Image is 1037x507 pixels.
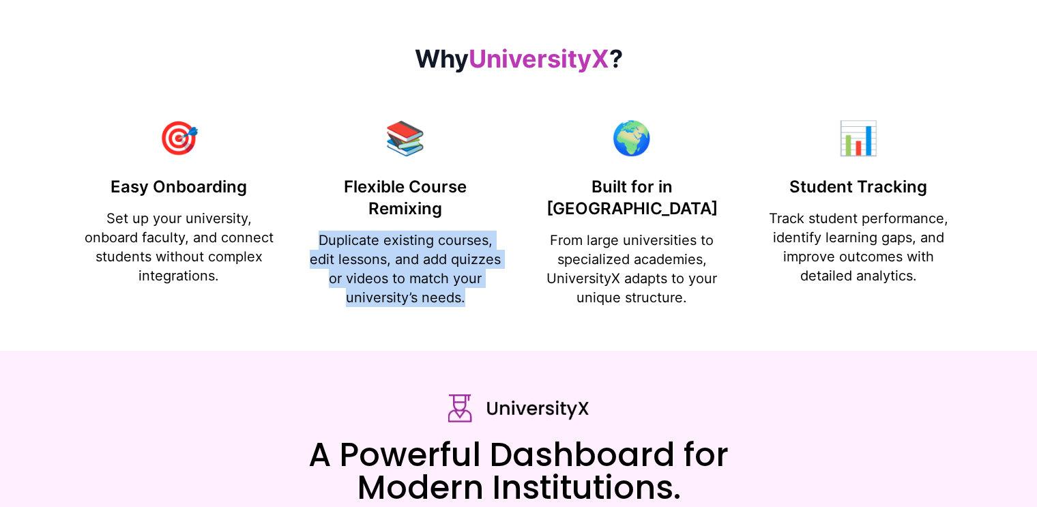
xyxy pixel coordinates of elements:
[82,45,955,72] h2: Why ?
[469,44,609,74] span: UniversityX
[308,231,502,307] p: Duplicate existing courses, edit lessons, and add quizzes or videos to match your university’s ne...
[448,394,589,422] img: logo
[611,121,652,154] span: target
[535,176,729,220] h3: Built for in [GEOGRAPHIC_DATA]
[535,231,729,307] p: From large universities to specialized academies, UniversityX adapts to your unique structure.
[761,176,955,198] h3: Student Tracking
[158,121,199,154] span: target
[308,176,502,220] h3: Flexible Course Remixing
[82,439,955,504] h2: A Powerful Dashboard for Modern Institutions.
[761,209,955,285] p: Track student performance, identify learning gaps, and improve outcomes with detailed analytics.
[838,121,879,154] span: target
[82,176,276,198] h3: Easy Onboarding
[82,209,276,285] p: Set up your university, onboard faculty, and connect students without complex integrations.
[385,121,426,154] span: target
